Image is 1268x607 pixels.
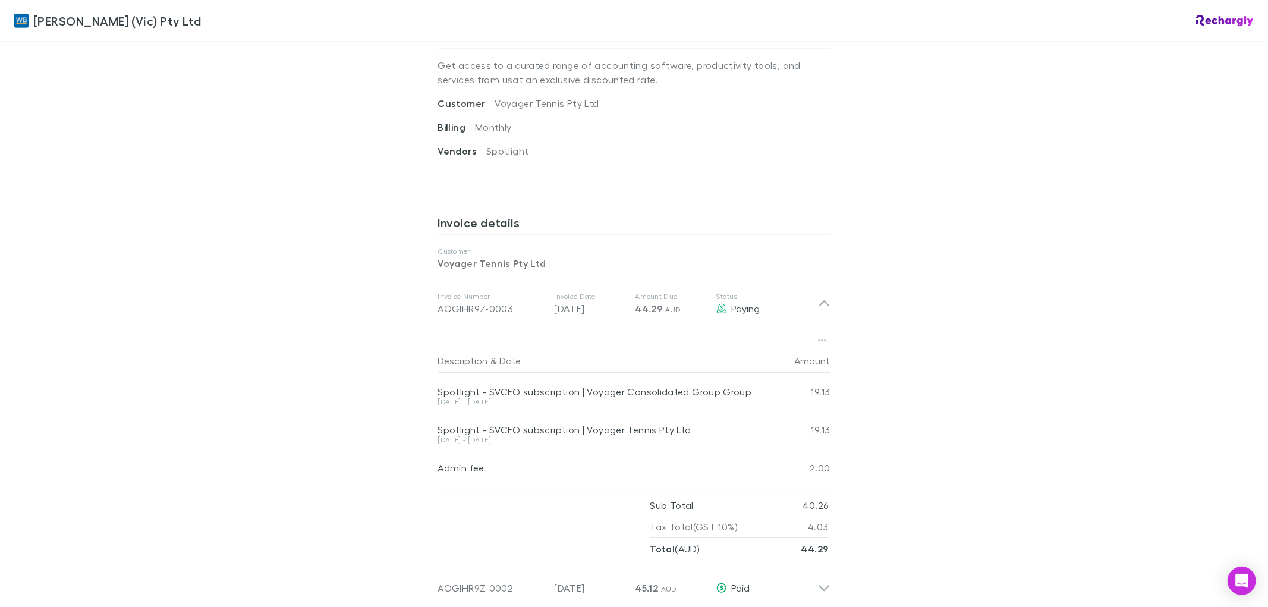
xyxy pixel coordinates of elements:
div: 19.13 [759,373,830,411]
span: Customer [438,98,495,109]
div: & [438,349,754,373]
p: [DATE] [555,301,626,316]
p: 40.26 [803,495,829,516]
span: Spotlight [486,145,528,156]
p: Sub Total [650,495,694,516]
div: AOGIHR9Z-0002[DATE]45.12 AUDPaid [429,559,840,607]
h3: Invoice details [438,215,830,234]
div: 2.00 [759,449,830,487]
button: Date [500,349,521,373]
div: AOGIHR9Z-0003 [438,301,545,316]
div: Spotlight - SVCFO subscription | Voyager Tennis Pty Ltd [438,424,759,436]
p: Voyager Tennis Pty Ltd [438,256,830,271]
span: AUD [665,305,681,314]
div: AOGIHR9Z-0002 [438,581,545,595]
span: Voyager Tennis Pty Ltd [495,98,599,109]
strong: Total [650,543,675,555]
p: Customer [438,247,830,256]
span: Monthly [475,121,512,133]
strong: 44.29 [801,543,829,555]
span: 44.29 [635,303,663,314]
p: Invoice Number [438,292,545,301]
p: Tax Total (GST 10%) [650,516,738,537]
span: Paid [732,582,750,593]
p: Status [716,292,818,301]
span: AUD [661,584,677,593]
div: Admin fee [438,462,759,474]
p: [DATE] [555,581,626,595]
img: William Buck (Vic) Pty Ltd's Logo [14,14,29,28]
p: Invoice Date [555,292,626,301]
span: Paying [732,303,760,314]
div: Spotlight - SVCFO subscription | Voyager Consolidated Group Group [438,386,759,398]
span: [PERSON_NAME] (Vic) Pty Ltd [33,12,201,30]
p: Amount Due [635,292,707,301]
div: Invoice NumberAOGIHR9Z-0003Invoice Date[DATE]Amount Due44.29 AUDStatusPaying [429,280,840,328]
p: 4.03 [808,516,828,537]
div: [DATE] - [DATE] [438,398,759,405]
div: Open Intercom Messenger [1228,567,1256,595]
span: Billing [438,121,476,133]
div: [DATE] - [DATE] [438,436,759,444]
div: 19.13 [759,411,830,449]
p: Get access to a curated range of accounting software, productivity tools, and services from us at... [438,49,830,96]
span: 45.12 [635,582,659,594]
p: ( AUD ) [650,538,700,559]
span: Vendors [438,145,487,157]
button: Description [438,349,488,373]
img: Rechargly Logo [1196,15,1254,27]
